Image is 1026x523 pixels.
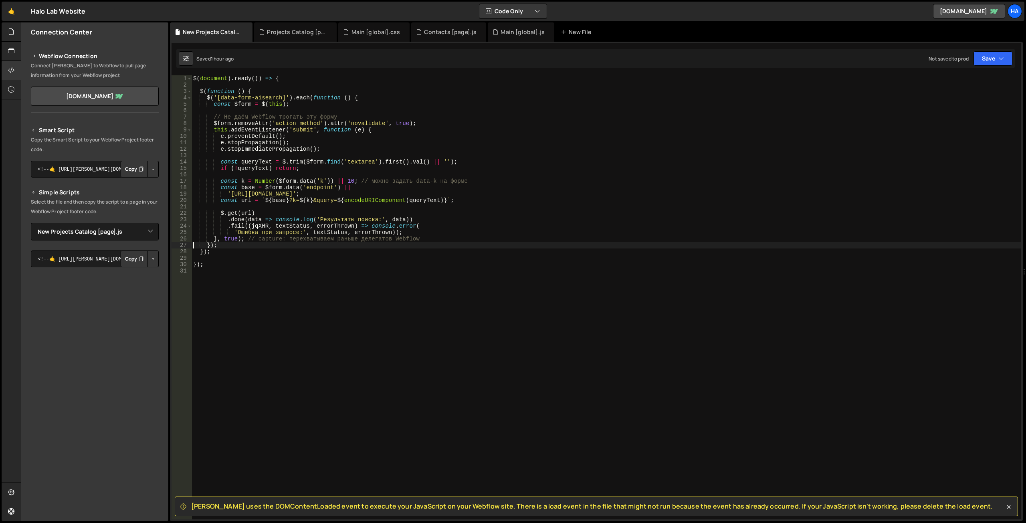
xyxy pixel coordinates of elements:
a: 🤙 [2,2,21,21]
button: Copy [121,161,148,178]
div: Projects Catalog [page].js [267,28,327,36]
div: Contacts [page].js [424,28,477,36]
div: Button group with nested dropdown [121,250,159,267]
div: New File [561,28,594,36]
div: 29 [172,255,192,261]
div: Halo Lab Website [31,6,86,16]
div: 6 [172,107,192,114]
div: 21 [172,204,192,210]
div: 23 [172,216,192,223]
div: 4 [172,95,192,101]
div: Saved [196,55,234,62]
p: Connect [PERSON_NAME] to Webflow to pull page information from your Webflow project [31,61,159,80]
button: Save [973,51,1012,66]
iframe: YouTube video player [31,281,160,353]
div: 13 [172,152,192,159]
div: 16 [172,172,192,178]
p: Select the file and then copy the script to a page in your Webflow Project footer code. [31,197,159,216]
div: 19 [172,191,192,197]
div: 28 [172,248,192,255]
div: Not saved to prod [929,55,969,62]
div: 14 [172,159,192,165]
div: 24 [172,223,192,229]
div: New Projects Catalog [page].js [183,28,243,36]
div: 1 [172,75,192,82]
div: 2 [172,82,192,88]
div: 20 [172,197,192,204]
div: 3 [172,88,192,95]
div: 25 [172,229,192,236]
div: 1 hour ago [211,55,234,62]
div: 11 [172,139,192,146]
div: 7 [172,114,192,120]
div: Button group with nested dropdown [121,161,159,178]
div: 27 [172,242,192,248]
h2: Webflow Connection [31,51,159,61]
div: 31 [172,268,192,274]
div: 26 [172,236,192,242]
div: 30 [172,261,192,268]
div: 22 [172,210,192,216]
div: 8 [172,120,192,127]
a: Ha [1008,4,1022,18]
span: [PERSON_NAME] uses the DOMContentLoaded event to execute your JavaScript on your Webflow site. Th... [191,502,993,511]
div: 5 [172,101,192,107]
p: Copy the Smart Script to your Webflow Project footer code. [31,135,159,154]
h2: Connection Center [31,28,92,36]
textarea: <!--🤙 [URL][PERSON_NAME][DOMAIN_NAME]> <script>document.addEventListener("DOMContentLoaded", func... [31,250,159,267]
div: Main [global].js [501,28,545,36]
textarea: <!--🤙 [URL][PERSON_NAME][DOMAIN_NAME]> <script>document.addEventListener("DOMContentLoaded", func... [31,161,159,178]
div: 15 [172,165,192,172]
div: 10 [172,133,192,139]
div: Main [global].css [351,28,400,36]
button: Code Only [479,4,547,18]
a: [DOMAIN_NAME] [31,87,159,106]
div: 12 [172,146,192,152]
h2: Smart Script [31,125,159,135]
button: Copy [121,250,148,267]
h2: Simple Scripts [31,188,159,197]
iframe: YouTube video player [31,358,160,430]
div: 18 [172,184,192,191]
a: [DOMAIN_NAME] [933,4,1005,18]
div: 9 [172,127,192,133]
div: 17 [172,178,192,184]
